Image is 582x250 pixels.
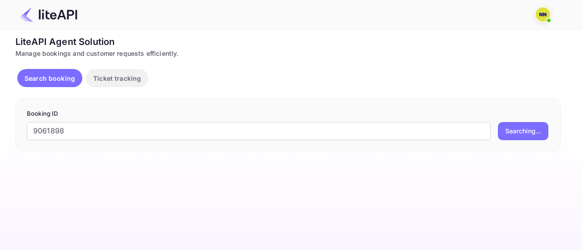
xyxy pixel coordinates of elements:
p: Booking ID [27,109,550,118]
div: LiteAPI Agent Solution [15,35,561,49]
div: Manage bookings and customer requests efficiently. [15,49,561,58]
button: Searching... [498,122,548,140]
img: LiteAPI Logo [20,7,77,22]
p: Search booking [25,74,75,83]
img: N/A N/A [536,7,550,22]
p: Ticket tracking [93,74,141,83]
input: Enter Booking ID (e.g., 63782194) [27,122,491,140]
